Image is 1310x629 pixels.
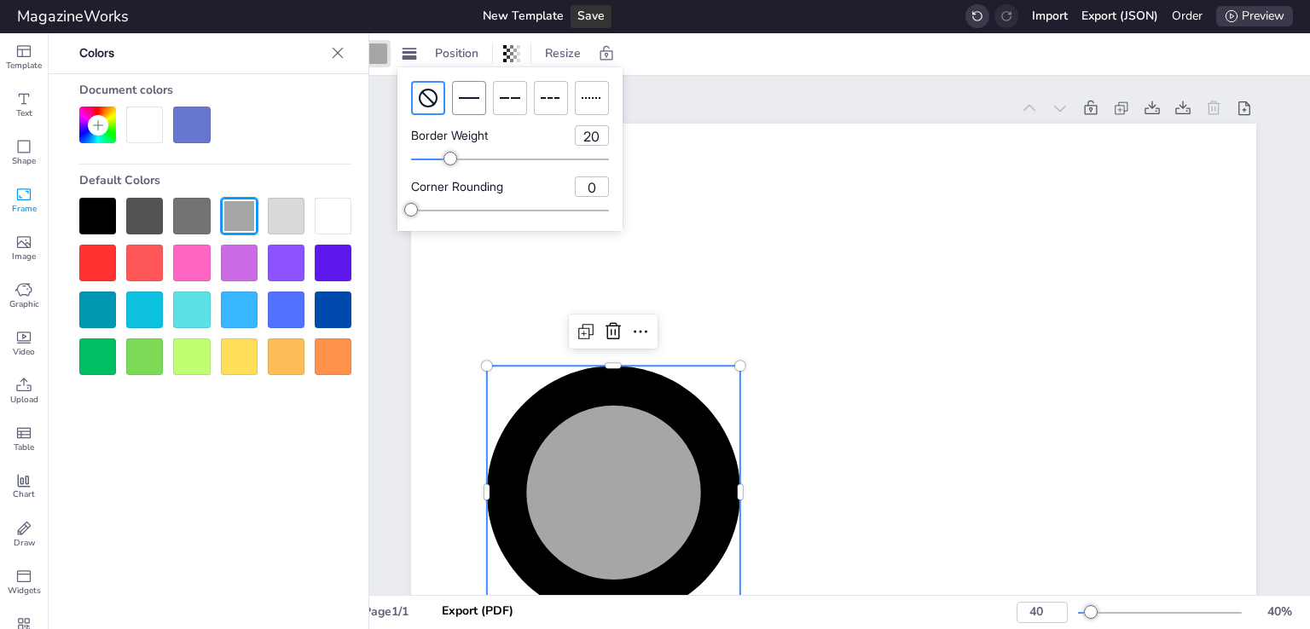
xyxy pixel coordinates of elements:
[9,298,39,310] span: Graphic
[1032,7,1068,26] div: Import
[13,346,35,358] span: Video
[411,99,1011,118] div: Page 1
[411,126,561,145] div: Border Weight
[8,585,41,597] span: Widgets
[1259,603,1300,621] div: 40 %
[16,107,32,119] span: Text
[13,488,35,500] span: Chart
[432,44,482,63] span: Position
[1081,7,1158,26] div: Export (JSON)
[6,60,42,72] span: Template
[17,4,129,29] div: MagazineWorks
[1216,6,1293,26] div: Preview
[542,44,584,63] span: Resize
[10,394,38,406] span: Upload
[14,537,35,549] span: Draw
[12,251,36,263] span: Image
[571,5,612,27] div: Save
[411,177,561,196] div: Corner Rounding
[1017,602,1068,622] input: Enter zoom percentage (1-500)
[12,203,37,215] span: Frame
[79,164,351,197] div: Default Colors
[79,74,351,107] div: Document colors
[79,32,324,73] p: Colors
[1172,8,1203,24] a: Order
[483,7,564,26] div: New Template
[14,441,34,453] span: Table
[12,155,36,167] span: Shape
[363,603,713,621] div: Page 1 / 1
[442,602,513,620] div: Export (PDF)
